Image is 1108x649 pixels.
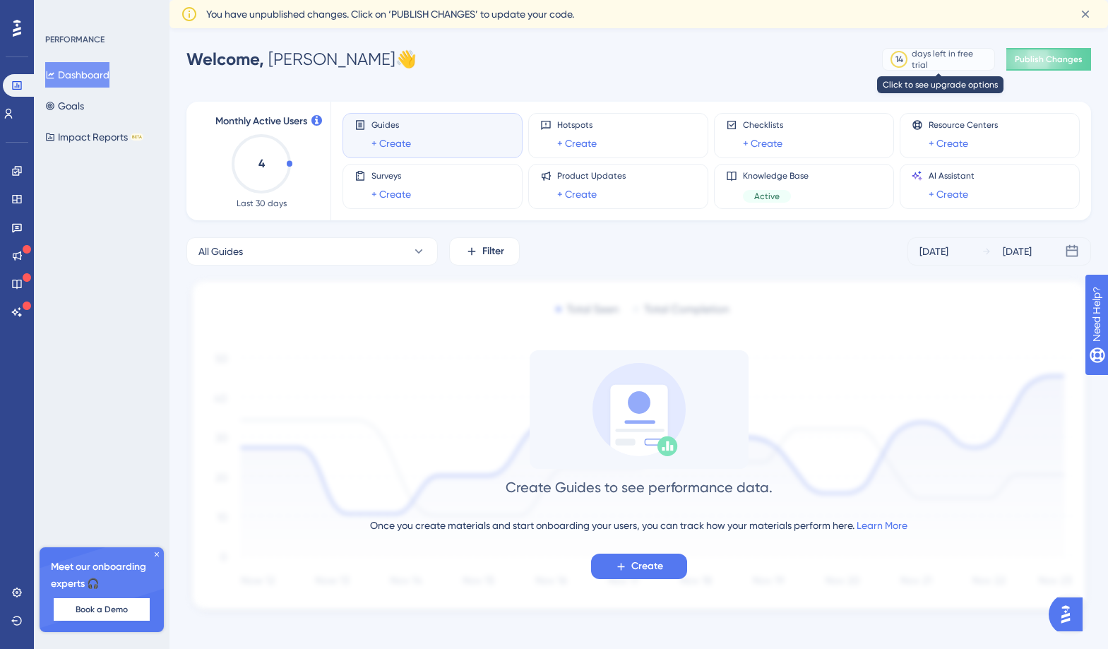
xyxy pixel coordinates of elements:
[215,113,307,130] span: Monthly Active Users
[45,93,84,119] button: Goals
[186,237,438,266] button: All Guides
[371,186,411,203] a: + Create
[76,604,128,615] span: Book a Demo
[557,186,597,203] a: + Create
[54,598,150,621] button: Book a Demo
[919,243,948,260] div: [DATE]
[186,49,264,69] span: Welcome,
[1049,593,1091,636] iframe: UserGuiding AI Assistant Launcher
[912,48,990,71] div: days left in free trial
[131,133,143,141] div: BETA
[186,48,417,71] div: [PERSON_NAME] 👋
[557,170,626,181] span: Product Updates
[258,157,266,170] text: 4
[895,54,903,65] div: 14
[631,558,663,575] span: Create
[1015,54,1083,65] span: Publish Changes
[929,119,998,131] span: Resource Centers
[1006,48,1091,71] button: Publish Changes
[1003,243,1032,260] div: [DATE]
[45,62,109,88] button: Dashboard
[186,277,1091,617] img: 1ec67ef948eb2d50f6bf237e9abc4f97.svg
[198,243,243,260] span: All Guides
[743,119,783,131] span: Checklists
[51,559,153,593] span: Meet our onboarding experts 🎧
[506,477,773,497] div: Create Guides to see performance data.
[371,119,411,131] span: Guides
[237,198,287,209] span: Last 30 days
[591,554,687,579] button: Create
[45,124,143,150] button: Impact ReportsBETA
[857,520,907,531] a: Learn More
[754,191,780,202] span: Active
[206,6,574,23] span: You have unpublished changes. Click on ‘PUBLISH CHANGES’ to update your code.
[45,34,105,45] div: PERFORMANCE
[743,170,809,181] span: Knowledge Base
[449,237,520,266] button: Filter
[370,517,907,534] div: Once you create materials and start onboarding your users, you can track how your materials perfo...
[929,135,968,152] a: + Create
[557,135,597,152] a: + Create
[929,186,968,203] a: + Create
[371,135,411,152] a: + Create
[482,243,504,260] span: Filter
[371,170,411,181] span: Surveys
[929,170,975,181] span: AI Assistant
[743,135,782,152] a: + Create
[557,119,597,131] span: Hotspots
[33,4,88,20] span: Need Help?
